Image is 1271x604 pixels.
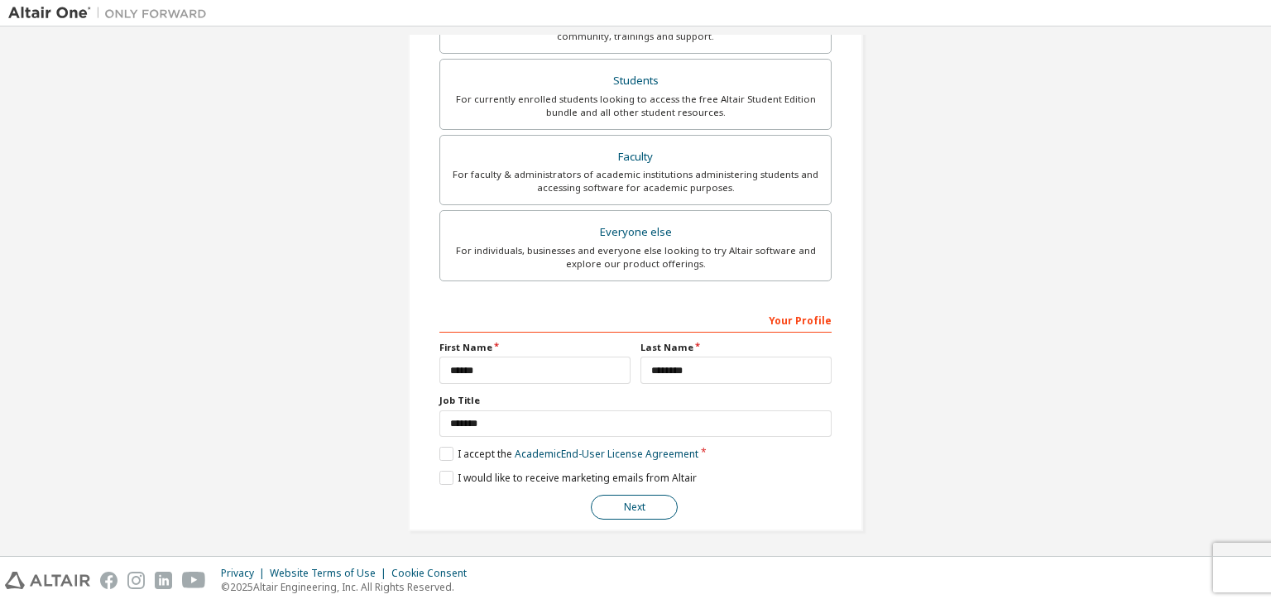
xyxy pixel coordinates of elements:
[515,447,698,461] a: Academic End-User License Agreement
[591,495,678,520] button: Next
[450,168,821,194] div: For faculty & administrators of academic institutions administering students and accessing softwa...
[221,580,477,594] p: © 2025 Altair Engineering, Inc. All Rights Reserved.
[391,567,477,580] div: Cookie Consent
[640,341,832,354] label: Last Name
[221,567,270,580] div: Privacy
[127,572,145,589] img: instagram.svg
[439,341,631,354] label: First Name
[8,5,215,22] img: Altair One
[182,572,206,589] img: youtube.svg
[450,244,821,271] div: For individuals, businesses and everyone else looking to try Altair software and explore our prod...
[450,221,821,244] div: Everyone else
[450,146,821,169] div: Faculty
[155,572,172,589] img: linkedin.svg
[439,394,832,407] label: Job Title
[5,572,90,589] img: altair_logo.svg
[439,447,698,461] label: I accept the
[450,70,821,93] div: Students
[439,471,697,485] label: I would like to receive marketing emails from Altair
[100,572,118,589] img: facebook.svg
[439,306,832,333] div: Your Profile
[270,567,391,580] div: Website Terms of Use
[450,93,821,119] div: For currently enrolled students looking to access the free Altair Student Edition bundle and all ...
